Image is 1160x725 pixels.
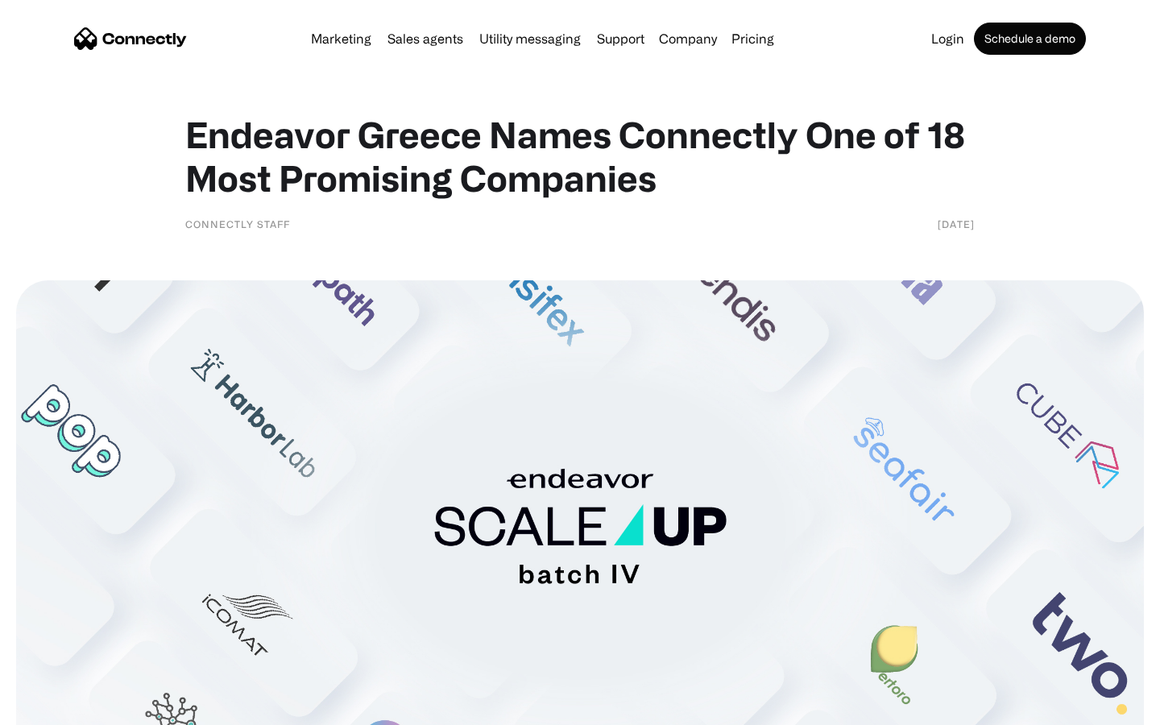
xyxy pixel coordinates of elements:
[654,27,722,50] div: Company
[590,32,651,45] a: Support
[938,216,975,232] div: [DATE]
[74,27,187,51] a: home
[725,32,781,45] a: Pricing
[473,32,587,45] a: Utility messaging
[32,697,97,719] ul: Language list
[925,32,971,45] a: Login
[381,32,470,45] a: Sales agents
[16,697,97,719] aside: Language selected: English
[304,32,378,45] a: Marketing
[659,27,717,50] div: Company
[185,113,975,200] h1: Endeavor Greece Names Connectly One of 18 Most Promising Companies
[185,216,290,232] div: Connectly Staff
[974,23,1086,55] a: Schedule a demo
